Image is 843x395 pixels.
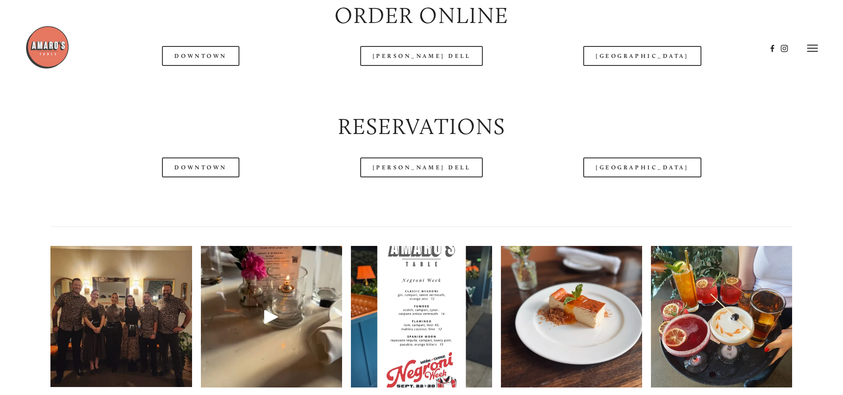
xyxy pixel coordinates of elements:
img: Amaro's Table [25,25,69,69]
a: Downtown [162,157,239,177]
img: In Castle Rock, there&rsquo;s a Saturday night tradition amongst the team &mdash; only this week ... [27,246,215,387]
h2: Reservations [50,111,792,142]
a: [GEOGRAPHIC_DATA] [583,157,701,177]
a: [PERSON_NAME] Dell [360,157,483,177]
